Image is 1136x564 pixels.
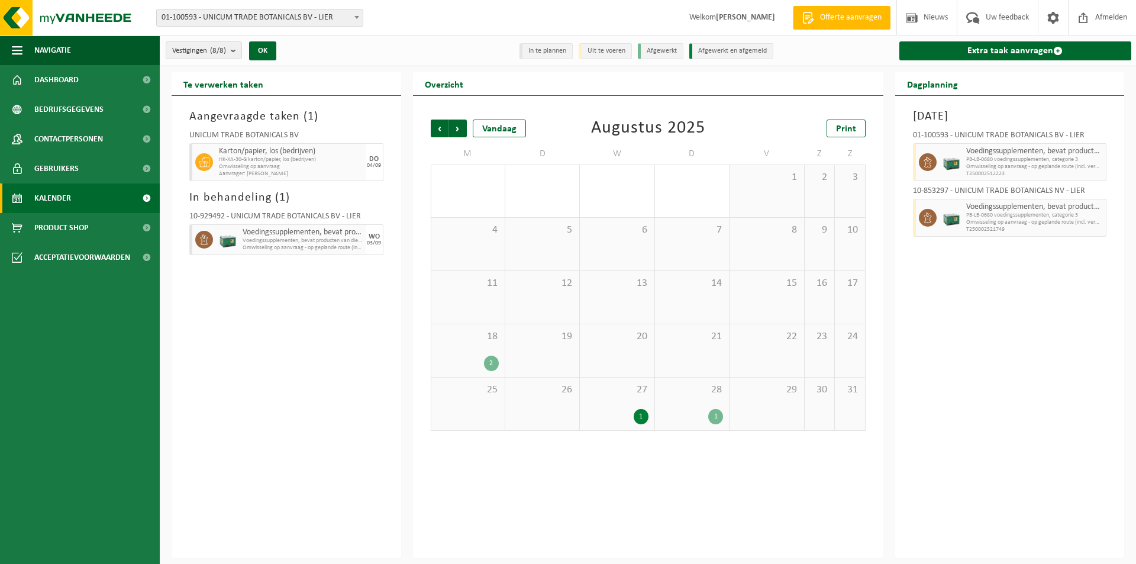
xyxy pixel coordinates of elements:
span: 7 [661,224,723,237]
span: T250002512223 [966,170,1103,178]
span: T250002521749 [966,226,1103,233]
div: 1 [708,409,723,424]
button: Vestigingen(8/8) [166,41,242,59]
div: 03/09 [367,240,381,246]
span: 21 [661,330,723,343]
span: Contactpersonen [34,124,103,154]
td: Z [805,143,835,165]
button: OK [249,41,276,60]
span: Voedingssupplementen, bevat producten van dierlijke oorspron [243,237,363,244]
td: V [730,143,804,165]
count: (8/8) [210,47,226,54]
span: 19 [511,330,573,343]
span: 4 [437,224,499,237]
span: Omwisseling op aanvraag - op geplande route (incl. verwerking) [966,163,1103,170]
span: 14 [661,277,723,290]
span: 1 [308,111,314,123]
img: PB-LB-0680-HPE-GN-01 [943,209,960,227]
span: 11 [437,277,499,290]
span: 13 [586,277,648,290]
span: Karton/papier, los (bedrijven) [219,147,363,156]
span: 12 [511,277,573,290]
div: 1 [634,409,648,424]
h3: [DATE] [913,108,1107,125]
span: 31 [841,383,859,397]
span: 23 [811,330,828,343]
span: 1 [735,171,798,184]
span: 22 [735,330,798,343]
li: In te plannen [519,43,573,59]
span: Dashboard [34,65,79,95]
span: 20 [586,330,648,343]
td: D [505,143,580,165]
span: 9 [811,224,828,237]
span: 01-100593 - UNICUM TRADE BOTANICALS BV - LIER [157,9,363,26]
h2: Te verwerken taken [172,72,275,95]
span: 2 [811,171,828,184]
span: Omwisseling op aanvraag [219,163,363,170]
div: 01-100593 - UNICUM TRADE BOTANICALS BV - LIER [913,131,1107,143]
li: Afgewerkt en afgemeld [689,43,773,59]
span: 25 [437,383,499,397]
td: M [431,143,505,165]
span: Vestigingen [172,42,226,60]
span: 01-100593 - UNICUM TRADE BOTANICALS BV - LIER [156,9,363,27]
li: Uit te voeren [579,43,632,59]
span: Print [836,124,856,134]
span: 6 [586,224,648,237]
span: 30 [811,383,828,397]
span: Voedingssupplementen, bevat producten van dierlijke oorsprong, categorie 3 [966,147,1103,156]
div: 10-853297 - UNICUM TRADE BOTANICALS NV - LIER [913,187,1107,199]
div: 04/09 [367,163,381,169]
div: UNICUM TRADE BOTANICALS BV [189,131,383,143]
div: 10-929492 - UNICUM TRADE BOTANICALS BV - LIER [189,212,383,224]
div: DO [369,156,379,163]
td: W [580,143,654,165]
span: Voedingssupplementen, bevat producten van dierlijke oorsprong, categorie 3 [243,228,363,237]
span: 15 [735,277,798,290]
span: Volgende [449,120,467,137]
span: Omwisseling op aanvraag - op geplande route (incl. verwerking) [243,244,363,252]
span: PB-LB-0680 voedingssupplementen, categorie 3 [966,212,1103,219]
span: 1 [279,192,286,204]
div: Augustus 2025 [591,120,705,137]
h2: Dagplanning [895,72,970,95]
div: WO [369,233,380,240]
img: PB-LB-0680-HPE-GN-01 [943,153,960,171]
div: 2 [484,356,499,371]
a: Print [827,120,866,137]
span: 29 [735,383,798,397]
span: 16 [811,277,828,290]
span: HK-XA-30-G karton/papier, los (bedrijven) [219,156,363,163]
td: D [655,143,730,165]
li: Afgewerkt [638,43,683,59]
span: Voedingssupplementen, bevat producten van dierlijke oorsprong, categorie 3 [966,202,1103,212]
span: 27 [586,383,648,397]
span: 17 [841,277,859,290]
span: 24 [841,330,859,343]
span: Gebruikers [34,154,79,183]
span: 5 [511,224,573,237]
div: Vandaag [473,120,526,137]
span: 18 [437,330,499,343]
a: Offerte aanvragen [793,6,890,30]
h3: Aangevraagde taken ( ) [189,108,383,125]
span: Bedrijfsgegevens [34,95,104,124]
td: Z [835,143,865,165]
strong: [PERSON_NAME] [716,13,775,22]
img: PB-LB-0680-HPE-GN-01 [219,231,237,249]
span: Acceptatievoorwaarden [34,243,130,272]
span: Kalender [34,183,71,213]
span: Navigatie [34,36,71,65]
span: Aanvrager: [PERSON_NAME] [219,170,363,178]
span: 3 [841,171,859,184]
a: Extra taak aanvragen [899,41,1132,60]
span: 8 [735,224,798,237]
span: 26 [511,383,573,397]
span: Offerte aanvragen [817,12,885,24]
span: Omwisseling op aanvraag - op geplande route (incl. verwerking) [966,219,1103,226]
h2: Overzicht [413,72,475,95]
span: PB-LB-0680 voedingssupplementen, categorie 3 [966,156,1103,163]
span: 10 [841,224,859,237]
span: 28 [661,383,723,397]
